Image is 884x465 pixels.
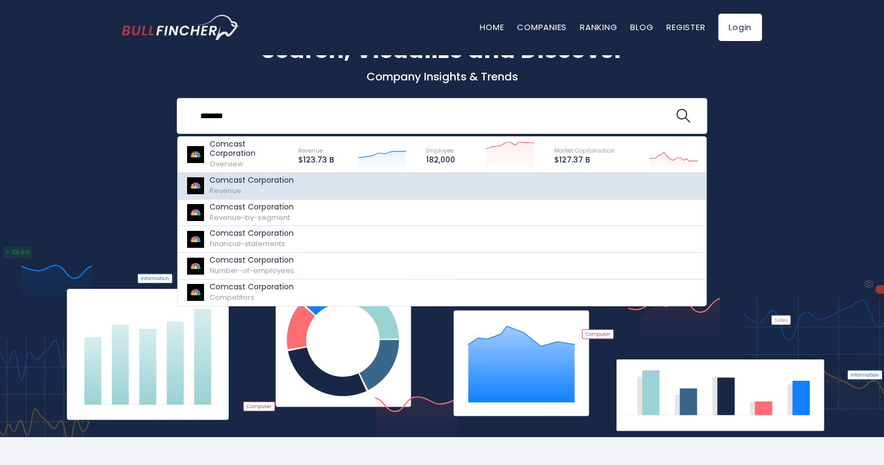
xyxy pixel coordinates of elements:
[210,265,294,276] span: Number-of-employees
[210,139,288,158] p: Comcast Corporation
[178,253,706,280] a: Comcast Corporation Number-of-employees
[210,176,294,185] p: Comcast Corporation
[122,69,762,84] p: Company Insights & Trends
[122,15,240,40] a: Go to homepage
[210,239,285,249] span: Financial-statements
[554,147,615,155] span: Market Capitalization
[718,14,762,41] a: Login
[178,280,706,306] a: Comcast Corporation Competitors
[666,21,705,33] a: Register
[517,21,567,33] a: Companies
[426,147,453,155] span: Employee
[480,21,504,33] a: Home
[210,255,294,265] p: Comcast Corporation
[580,21,617,33] a: Ranking
[210,282,294,292] p: Comcast Corporation
[298,147,323,155] span: Revenue
[210,229,294,238] p: Comcast Corporation
[178,200,706,226] a: Comcast Corporation Revenue-by-segment
[554,155,615,165] p: $127.37 B
[210,202,294,212] p: Comcast Corporation
[298,155,334,165] p: $123.73 B
[676,109,690,123] img: search icon
[630,21,653,33] a: Blog
[178,173,706,200] a: Comcast Corporation Revenue
[426,155,455,165] p: 182,000
[210,159,243,169] span: Overview
[210,212,290,223] span: Revenue-by-segment
[210,292,254,303] span: Competitors
[122,15,240,40] img: bullfincher logo
[210,185,241,196] span: Revenue
[122,156,762,167] p: What's trending
[178,137,706,173] a: Comcast Corporation Overview Revenue $123.73 B Employee 182,000 Market Capitalization $127.37 B
[178,226,706,253] a: Comcast Corporation Financial-statements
